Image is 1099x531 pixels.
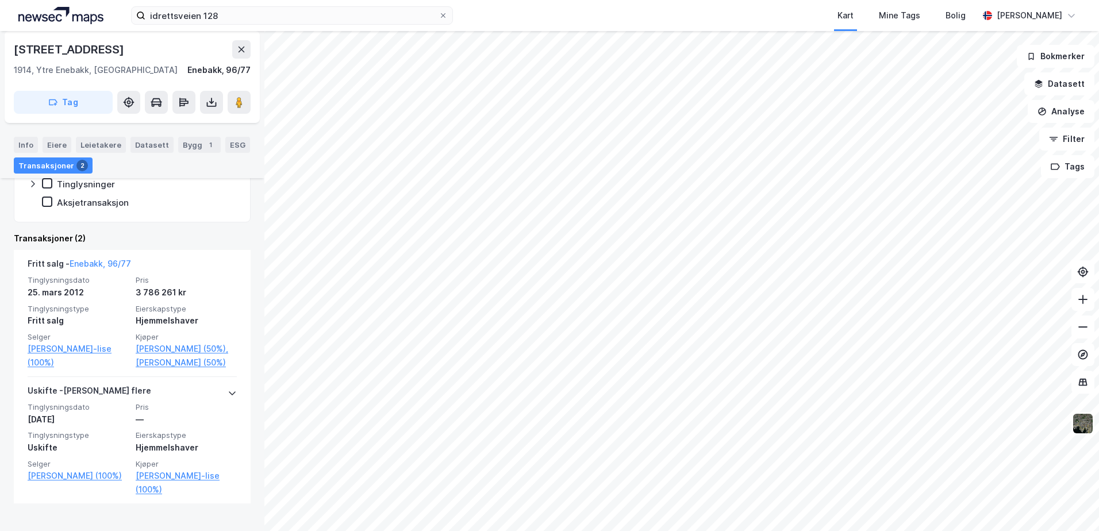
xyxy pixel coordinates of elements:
[178,137,221,153] div: Bygg
[136,304,237,314] span: Eierskapstype
[76,160,88,171] div: 2
[130,137,174,153] div: Datasett
[1017,45,1094,68] button: Bokmerker
[14,40,126,59] div: [STREET_ADDRESS]
[28,304,129,314] span: Tinglysningstype
[28,413,129,426] div: [DATE]
[28,332,129,342] span: Selger
[136,286,237,299] div: 3 786 261 kr
[136,441,237,455] div: Hjemmelshaver
[205,139,216,151] div: 1
[136,430,237,440] span: Eierskapstype
[28,402,129,412] span: Tinglysningsdato
[28,286,129,299] div: 25. mars 2012
[187,63,251,77] div: Enebakk, 96/77
[28,459,129,469] span: Selger
[1042,476,1099,531] div: Kontrollprogram for chat
[28,342,129,370] a: [PERSON_NAME]-lise (100%)
[136,459,237,469] span: Kjøper
[1072,413,1094,434] img: 9k=
[1024,72,1094,95] button: Datasett
[1042,476,1099,531] iframe: Chat Widget
[14,157,93,174] div: Transaksjoner
[1028,100,1094,123] button: Analyse
[28,430,129,440] span: Tinglysningstype
[28,384,151,402] div: Uskifte - [PERSON_NAME] flere
[136,469,237,497] a: [PERSON_NAME]-lise (100%)
[43,137,71,153] div: Eiere
[837,9,854,22] div: Kart
[136,413,237,426] div: —
[1039,128,1094,151] button: Filter
[28,314,129,328] div: Fritt salg
[136,275,237,285] span: Pris
[136,332,237,342] span: Kjøper
[136,314,237,328] div: Hjemmelshaver
[76,137,126,153] div: Leietakere
[879,9,920,22] div: Mine Tags
[225,137,250,153] div: ESG
[136,402,237,412] span: Pris
[946,9,966,22] div: Bolig
[28,257,131,275] div: Fritt salg -
[136,342,237,356] a: [PERSON_NAME] (50%),
[14,137,38,153] div: Info
[14,63,178,77] div: 1914, Ytre Enebakk, [GEOGRAPHIC_DATA]
[70,259,131,268] a: Enebakk, 96/77
[28,469,129,483] a: [PERSON_NAME] (100%)
[57,197,129,208] div: Aksjetransaksjon
[145,7,439,24] input: Søk på adresse, matrikkel, gårdeiere, leietakere eller personer
[1041,155,1094,178] button: Tags
[57,179,115,190] div: Tinglysninger
[997,9,1062,22] div: [PERSON_NAME]
[18,7,103,24] img: logo.a4113a55bc3d86da70a041830d287a7e.svg
[28,275,129,285] span: Tinglysningsdato
[14,232,251,245] div: Transaksjoner (2)
[136,356,237,370] a: [PERSON_NAME] (50%)
[28,441,129,455] div: Uskifte
[14,91,113,114] button: Tag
